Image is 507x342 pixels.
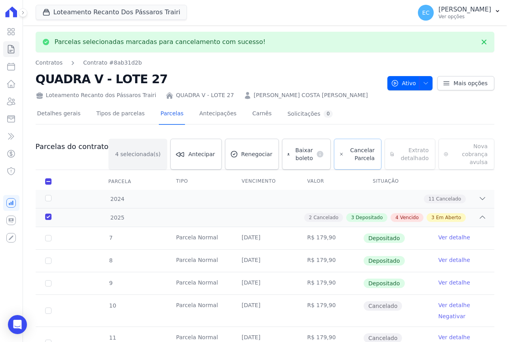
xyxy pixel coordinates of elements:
a: Contrato #8ab31d2b [83,59,142,67]
td: [DATE] [232,250,297,272]
td: R$ 179,90 [298,227,363,249]
h2: QUADRA V - LOTE 27 [36,70,381,88]
td: Parcela Normal [167,250,232,272]
button: EC [PERSON_NAME] Ver opções [412,2,507,24]
span: Em Aberto [436,214,461,221]
td: R$ 179,90 [298,250,363,272]
a: [PERSON_NAME] COSTA [PERSON_NAME] [254,91,368,99]
td: Parcela Normal [167,227,232,249]
p: [PERSON_NAME] [438,6,491,13]
a: Ver detalhe [438,301,470,309]
th: Valor [298,173,363,190]
a: Antecipar [170,139,221,170]
span: 8 [109,257,113,264]
a: Ver detalhe [438,333,470,341]
span: selecionada(s) [120,150,161,158]
span: Depositado [364,256,405,266]
th: Vencimento [232,173,297,190]
h3: Parcelas do contrato [36,142,109,151]
input: Só é possível selecionar pagamentos em aberto [45,280,51,287]
a: Tipos de parcelas [95,104,146,125]
a: Ver detalhe [438,233,470,241]
span: Vencido [400,214,419,221]
td: [DATE] [232,272,297,294]
a: Cancelar Parcela [334,139,381,170]
th: Situação [363,173,429,190]
span: Cancelado [364,301,402,311]
td: [DATE] [232,295,297,327]
span: Depositado [356,214,383,221]
a: QUADRA V - LOTE 27 [176,91,234,99]
button: Ativo [387,76,433,90]
a: Ver detalhe [438,256,470,264]
span: Cancelar Parcela [347,146,375,162]
span: 11 [109,334,116,341]
span: 4 [395,214,398,221]
span: Renegociar [241,150,273,158]
div: Parcela [99,174,141,189]
a: Renegociar [225,139,279,170]
td: Parcela Normal [167,272,232,294]
span: Antecipar [188,150,215,158]
span: 10 [109,302,116,309]
div: 0 [324,110,333,118]
td: Parcela Normal [167,295,232,327]
div: Open Intercom Messenger [8,315,27,334]
nav: Breadcrumb [36,59,142,67]
a: Solicitações0 [286,104,335,125]
span: Baixar boleto [293,146,313,162]
a: Negativar [438,313,466,319]
div: Loteamento Recanto dos Pássaros Trairi [36,91,156,99]
span: 7 [109,235,113,241]
input: Só é possível selecionar pagamentos em aberto [45,258,51,264]
th: Tipo [167,173,232,190]
p: Parcelas selecionadas marcadas para cancelamento com sucesso! [55,38,266,46]
span: Cancelado [436,195,461,203]
nav: Breadcrumb [36,59,381,67]
span: Mais opções [454,79,488,87]
span: 3 [431,214,435,221]
span: 2 [309,214,312,221]
span: Depositado [364,233,405,243]
span: Cancelado [313,214,338,221]
td: [DATE] [232,227,297,249]
span: 3 [351,214,354,221]
input: Só é possível selecionar pagamentos em aberto [45,235,51,241]
td: R$ 179,90 [298,295,363,327]
a: Parcelas [159,104,185,125]
a: Baixar boleto [282,139,331,170]
button: Loteamento Recanto Dos Pássaros Trairi [36,5,187,20]
span: 4 [115,150,119,158]
span: 9 [109,280,113,286]
span: Ativo [391,76,416,90]
a: Contratos [36,59,63,67]
a: Carnês [251,104,273,125]
input: Só é possível selecionar pagamentos em aberto [45,308,51,314]
a: Detalhes gerais [36,104,82,125]
a: Mais opções [437,76,494,90]
div: Solicitações [288,110,333,118]
span: 11 [429,195,435,203]
p: Ver opções [438,13,491,20]
a: Ver detalhe [438,279,470,287]
span: EC [422,10,430,15]
td: R$ 179,90 [298,272,363,294]
span: Depositado [364,279,405,288]
a: Antecipações [198,104,238,125]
